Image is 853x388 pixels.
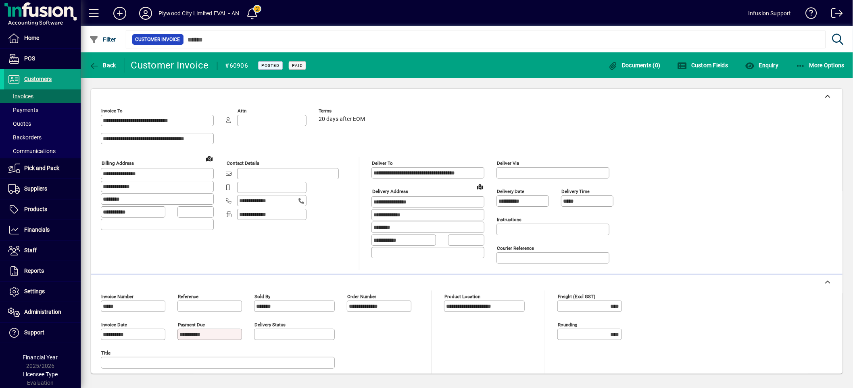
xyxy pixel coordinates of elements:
[24,309,61,315] span: Administration
[558,294,595,299] mat-label: Freight (excl GST)
[748,7,791,20] div: Infusion Support
[89,62,116,68] span: Back
[4,144,81,158] a: Communications
[4,199,81,220] a: Products
[24,288,45,295] span: Settings
[89,36,116,43] span: Filter
[4,89,81,103] a: Invoices
[24,329,44,336] span: Support
[8,107,38,113] span: Payments
[794,58,847,73] button: More Options
[24,185,47,192] span: Suppliers
[238,108,246,114] mat-label: Attn
[24,206,47,212] span: Products
[101,322,127,328] mat-label: Invoice date
[261,63,279,68] span: Posted
[292,63,303,68] span: Paid
[497,160,519,166] mat-label: Deliver via
[319,116,365,122] span: 20 days after EOM
[107,6,133,21] button: Add
[8,93,33,100] span: Invoices
[444,294,480,299] mat-label: Product location
[24,55,35,62] span: POS
[81,58,125,73] app-page-header-button: Back
[4,117,81,131] a: Quotes
[254,322,286,328] mat-label: Delivery status
[24,226,50,233] span: Financials
[4,49,81,69] a: POS
[8,120,31,127] span: Quotes
[4,241,81,261] a: Staff
[4,131,81,144] a: Backorders
[676,58,730,73] button: Custom Fields
[24,268,44,274] span: Reports
[4,103,81,117] a: Payments
[4,158,81,178] a: Pick and Pack
[101,350,111,356] mat-label: Title
[24,35,39,41] span: Home
[131,59,209,72] div: Customer Invoice
[558,322,577,328] mat-label: Rounding
[23,371,58,378] span: Licensee Type
[796,62,845,68] span: More Options
[159,7,239,20] div: Plywood City Limited EVAL - AN
[4,179,81,199] a: Suppliers
[136,35,180,44] span: Customer Invoice
[4,261,81,281] a: Reports
[178,294,198,299] mat-label: Reference
[24,165,59,171] span: Pick and Pack
[24,247,37,253] span: Staff
[497,189,524,194] mat-label: Delivery date
[4,323,81,343] a: Support
[24,76,52,82] span: Customers
[87,58,118,73] button: Back
[799,2,817,28] a: Knowledge Base
[497,217,521,222] mat-label: Instructions
[608,62,661,68] span: Documents (0)
[101,294,133,299] mat-label: Invoice number
[254,294,270,299] mat-label: Sold by
[743,58,780,73] button: Enquiry
[8,134,42,141] span: Backorders
[23,354,58,361] span: Financial Year
[87,32,118,47] button: Filter
[178,322,205,328] mat-label: Payment due
[319,108,367,114] span: Terms
[4,28,81,48] a: Home
[825,2,843,28] a: Logout
[678,62,728,68] span: Custom Fields
[497,245,534,251] mat-label: Courier Reference
[347,294,376,299] mat-label: Order number
[101,108,123,114] mat-label: Invoice To
[606,58,663,73] button: Documents (0)
[4,220,81,240] a: Financials
[225,59,248,72] div: #60906
[4,282,81,302] a: Settings
[372,160,393,166] mat-label: Deliver To
[745,62,778,68] span: Enquiry
[133,6,159,21] button: Profile
[8,148,56,154] span: Communications
[473,180,486,193] a: View on map
[4,302,81,322] a: Administration
[203,152,216,165] a: View on map
[561,189,590,194] mat-label: Delivery time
